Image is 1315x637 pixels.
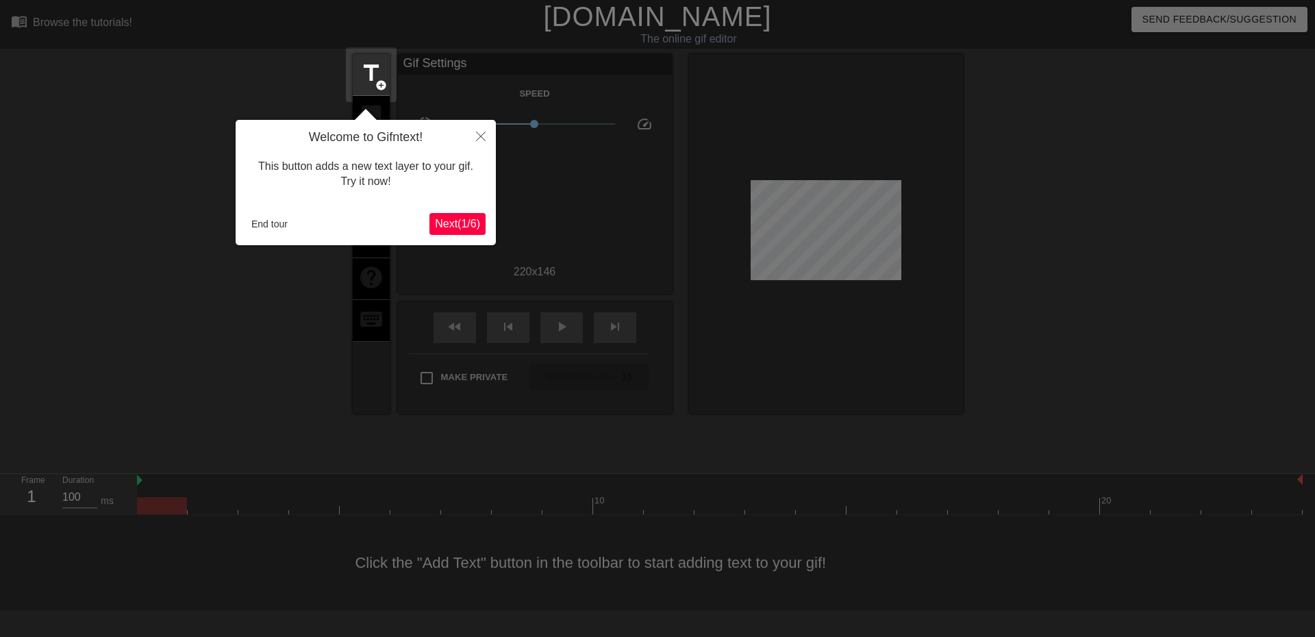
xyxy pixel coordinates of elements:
button: End tour [246,214,293,234]
h4: Welcome to Gifntext! [246,130,486,145]
span: Next ( 1 / 6 ) [435,218,480,229]
button: Close [466,120,496,151]
div: This button adds a new text layer to your gif. Try it now! [246,145,486,203]
button: Next [429,213,486,235]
